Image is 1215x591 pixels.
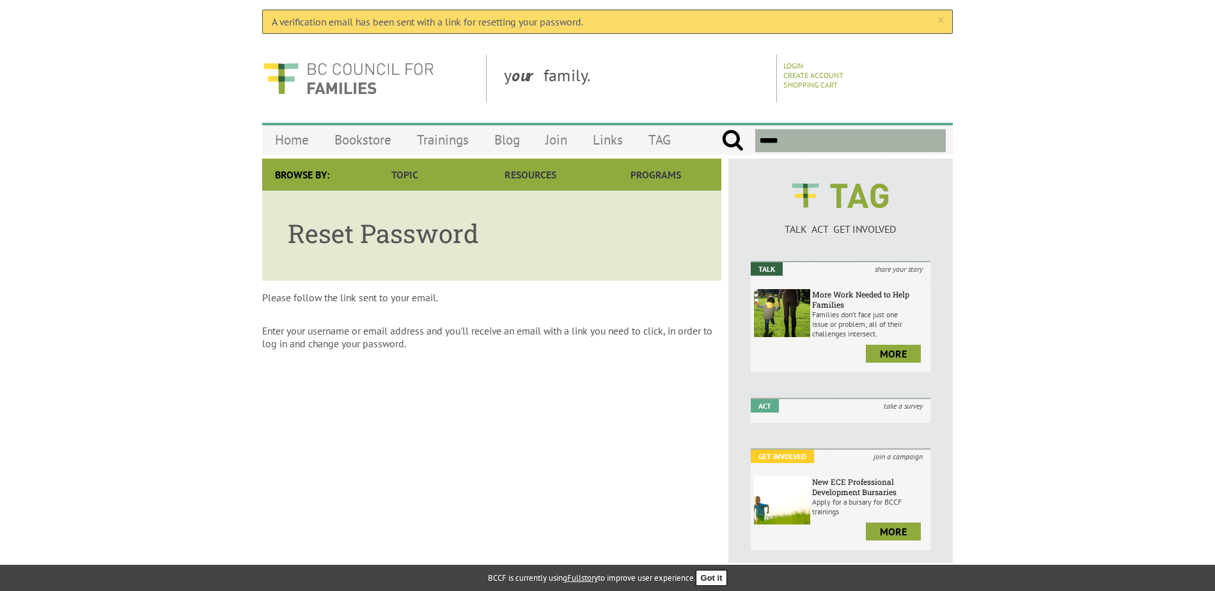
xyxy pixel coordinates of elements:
[262,291,721,304] p: Please follow the link sent to your email.
[783,171,898,220] img: BCCF's TAG Logo
[751,210,930,235] a: TALK ACT GET INVOLVED
[783,61,803,70] a: Login
[636,125,684,155] a: TAG
[783,70,843,80] a: Create Account
[751,399,779,413] em: Act
[262,324,721,350] p: Enter your username or email address and you'll receive an email with a link you need to click, i...
[467,159,593,191] a: Resources
[342,159,467,191] a: Topic
[866,523,921,540] a: more
[812,477,927,497] h6: New ECE Professional Development Bursaries
[322,125,404,155] a: Bookstore
[721,129,744,152] input: Submit
[512,65,544,86] strong: our
[812,310,927,338] p: Families don’t face just one issue or problem; all of their challenges intersect.
[262,159,342,191] div: Browse By:
[494,54,777,102] div: y family.
[482,125,533,155] a: Blog
[812,289,927,310] h6: More Work Needed to Help Families
[751,450,814,463] em: Get Involved
[866,345,921,363] a: more
[751,262,783,276] em: Talk
[696,570,728,586] button: Got it
[580,125,636,155] a: Links
[866,450,930,463] i: join a campaign
[262,125,322,155] a: Home
[567,572,598,583] a: Fullstory
[937,14,943,27] a: ×
[783,80,838,90] a: Shopping Cart
[876,399,930,413] i: take a survey
[593,159,719,191] a: Programs
[812,497,927,516] p: Apply for a bursary for BCCF trainings
[404,125,482,155] a: Trainings
[262,54,435,102] img: BC Council for FAMILIES
[262,10,953,34] div: A verification email has been sent with a link for resetting your password.
[533,125,580,155] a: Join
[288,216,696,250] h1: Reset Password
[867,262,930,276] i: share your story
[751,223,930,235] p: TALK ACT GET INVOLVED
